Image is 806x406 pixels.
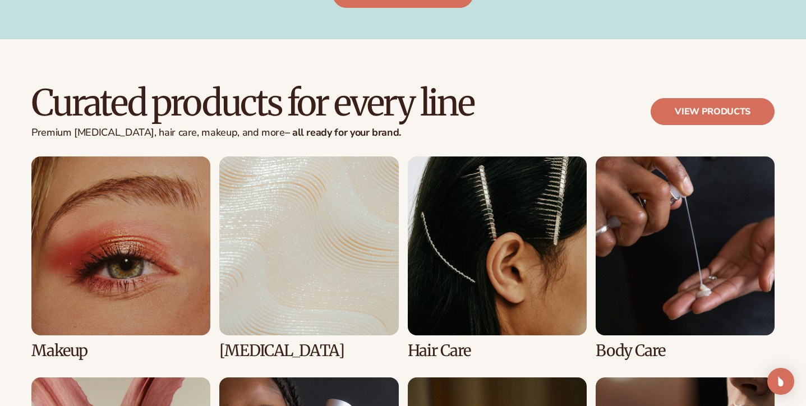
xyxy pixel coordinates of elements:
h3: Body Care [596,342,775,359]
div: Open Intercom Messenger [767,368,794,395]
div: 1 / 8 [31,156,210,359]
h2: Curated products for every line [31,84,474,122]
h3: Makeup [31,342,210,359]
h3: [MEDICAL_DATA] [219,342,398,359]
div: 3 / 8 [408,156,587,359]
strong: – all ready for your brand. [285,126,401,139]
a: View products [651,98,775,125]
div: 4 / 8 [596,156,775,359]
p: Premium [MEDICAL_DATA], hair care, makeup, and more [31,127,474,139]
h3: Hair Care [408,342,587,359]
div: 2 / 8 [219,156,398,359]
